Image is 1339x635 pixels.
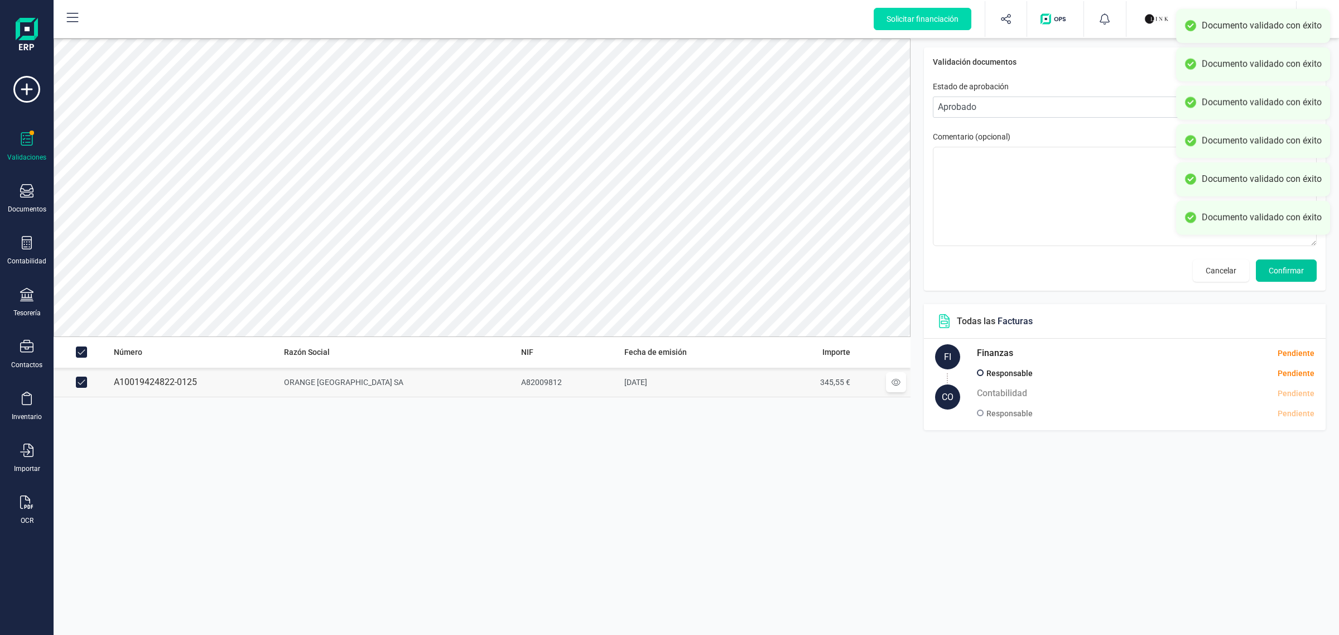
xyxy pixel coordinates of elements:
[1149,408,1314,420] div: Pendiente
[1144,7,1169,31] img: LI
[1278,388,1314,400] div: Pendiente
[933,131,1317,142] label: Comentario (opcional)
[7,257,46,266] div: Contabilidad
[1256,259,1317,282] button: Confirmar
[1202,135,1322,147] div: Documento validado con éxito
[1140,1,1283,37] button: LILINK SECURITIES CAPITAL SL[PERSON_NAME]
[1202,174,1322,185] div: Documento validado con éxito
[12,412,42,421] div: Inventario
[933,56,1317,68] h6: Validación documentos
[284,347,330,358] span: Razón Social
[935,384,960,410] div: CO
[1202,59,1322,70] div: Documento validado con éxito
[752,368,855,397] td: 345,55 €
[1034,1,1077,37] button: Logo de OPS
[1202,97,1322,108] div: Documento validado con éxito
[109,368,280,397] td: A10019424822-0125
[986,367,1033,380] p: Responsable
[521,347,533,358] span: NIF
[517,368,620,397] td: A82009812
[13,309,41,317] div: Tesorería
[977,384,1027,402] h5: Contabilidad
[933,81,1009,92] label: Estado de aprobación
[1202,212,1322,224] div: Documento validado con éxito
[21,516,33,525] div: OCR
[1041,13,1070,25] img: Logo de OPS
[7,153,46,162] div: Validaciones
[977,344,1013,362] h5: Finanzas
[1202,20,1322,32] div: Documento validado con éxito
[114,347,142,358] span: Número
[624,347,687,358] span: Fecha de emisión
[822,347,850,358] span: Importe
[933,97,1295,117] span: Aprobado
[76,347,87,358] div: All items selected
[14,464,40,473] div: Importar
[1206,265,1236,276] span: Cancelar
[957,315,1033,328] p: Todas las
[16,18,38,54] img: Logo Finanedi
[935,344,960,369] div: FI
[76,377,87,388] div: Row Unselected 7b515da1-6a53-4f5a-9039-5793f5d13fa8
[280,368,517,397] td: ORANGE [GEOGRAPHIC_DATA] SA
[11,360,42,369] div: Contactos
[620,368,752,397] td: [DATE]
[874,8,971,30] button: Solicitar financiación
[1193,259,1249,282] button: Cancelar
[986,407,1033,420] p: Responsable
[998,316,1033,326] span: Facturas
[8,205,46,214] div: Documentos
[1269,265,1304,276] span: Confirmar
[1278,348,1314,359] div: Pendiente
[1149,368,1314,379] div: Pendiente
[887,13,959,25] span: Solicitar financiación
